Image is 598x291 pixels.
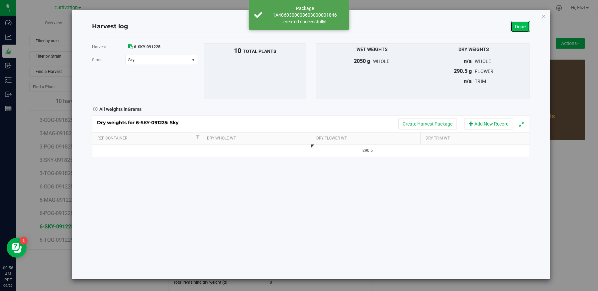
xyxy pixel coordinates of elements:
[458,47,489,52] span: Dry Weights
[134,45,160,49] span: 6-SKY-091225
[475,79,486,84] span: trim
[356,47,388,52] span: Wet Weights
[20,237,28,245] iframe: Resource center unread badge
[316,136,418,141] a: Dry Flower Wt
[128,107,142,112] span: Grams
[464,78,472,84] span: n/a
[373,59,389,64] span: whole
[128,58,184,62] span: Sky
[7,238,27,258] iframe: Resource center
[475,59,491,64] span: whole
[92,58,103,62] span: Strain
[511,21,530,32] a: Done
[426,136,527,141] a: Dry Trim Wt
[97,120,185,126] span: Dry weights for 6-SKY-091225: Sky
[207,136,308,141] a: Dry Whole Wt
[194,133,202,141] a: Filter
[354,58,370,64] span: 2050 g
[189,55,197,65] span: select
[97,136,194,141] a: Ref Container
[464,118,513,130] button: Add New Record
[234,47,241,55] span: 10
[92,22,128,31] h4: Harvest log
[92,45,106,49] span: Harvest
[454,68,472,74] span: 290.5 g
[517,119,526,129] button: Expand
[475,69,494,74] span: flower
[464,58,472,64] span: n/a
[316,147,420,154] div: 290.5
[99,104,142,113] strong: All weights in
[266,5,344,25] div: Package 1A4060300008603000001846 created successfully!
[243,49,276,54] span: total plants
[398,118,457,130] button: Create Harvest Package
